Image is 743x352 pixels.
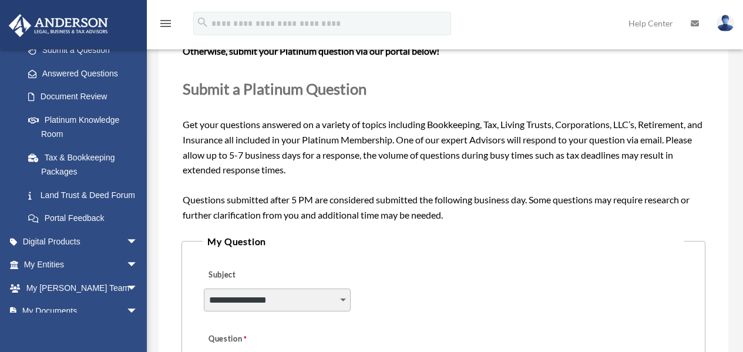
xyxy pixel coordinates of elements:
[8,230,156,253] a: Digital Productsarrow_drop_down
[16,62,156,85] a: Answered Questions
[204,331,295,347] label: Question
[183,80,367,98] span: Submit a Platinum Question
[196,16,209,29] i: search
[8,276,156,300] a: My [PERSON_NAME] Teamarrow_drop_down
[8,300,156,323] a: My Documentsarrow_drop_down
[204,267,315,283] label: Subject
[126,253,150,277] span: arrow_drop_down
[159,16,173,31] i: menu
[183,45,439,56] b: Otherwise, submit your Platinum question via our portal below!
[16,108,156,146] a: Platinum Knowledge Room
[16,146,156,183] a: Tax & Bookkeeping Packages
[5,14,112,37] img: Anderson Advisors Platinum Portal
[8,253,156,277] a: My Entitiesarrow_drop_down
[16,183,156,207] a: Land Trust & Deed Forum
[16,85,156,109] a: Document Review
[126,276,150,300] span: arrow_drop_down
[16,39,150,62] a: Submit a Question
[126,230,150,254] span: arrow_drop_down
[16,207,156,230] a: Portal Feedback
[717,15,734,32] img: User Pic
[126,300,150,324] span: arrow_drop_down
[203,233,684,250] legend: My Question
[159,21,173,31] a: menu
